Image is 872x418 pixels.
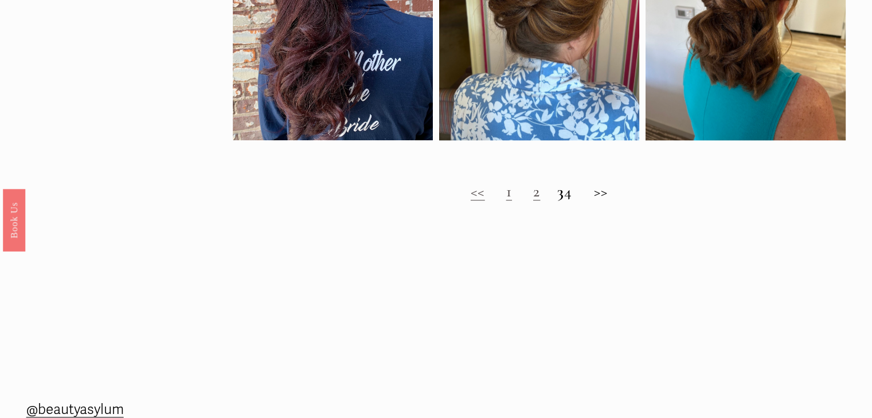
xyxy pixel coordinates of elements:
[557,182,564,201] strong: 3
[533,182,540,201] a: 2
[471,182,485,201] a: <<
[506,182,512,201] a: 1
[233,182,846,201] h2: 4 >>
[3,189,25,251] a: Book Us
